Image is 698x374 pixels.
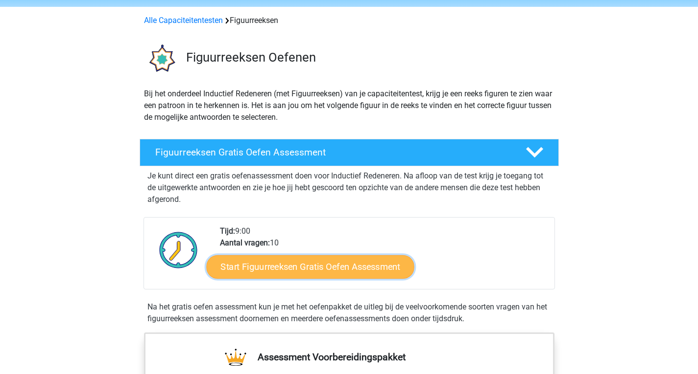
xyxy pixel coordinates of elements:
[154,225,203,274] img: Klok
[213,225,554,289] div: 9:00 10
[144,16,223,25] a: Alle Capaciteitentesten
[220,226,235,236] b: Tijd:
[144,301,555,325] div: Na het gratis oefen assessment kun je met het oefenpakket de uitleg bij de veelvoorkomende soorte...
[136,139,563,166] a: Figuurreeksen Gratis Oefen Assessment
[147,170,551,205] p: Je kunt direct een gratis oefenassessment doen voor Inductief Redeneren. Na afloop van de test kr...
[140,38,182,80] img: figuurreeksen
[220,238,270,247] b: Aantal vragen:
[155,147,510,158] h4: Figuurreeksen Gratis Oefen Assessment
[144,88,554,123] p: Bij het onderdeel Inductief Redeneren (met Figuurreeksen) van je capaciteitentest, krijg je een r...
[186,50,551,65] h3: Figuurreeksen Oefenen
[140,15,558,26] div: Figuurreeksen
[206,255,414,278] a: Start Figuurreeksen Gratis Oefen Assessment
